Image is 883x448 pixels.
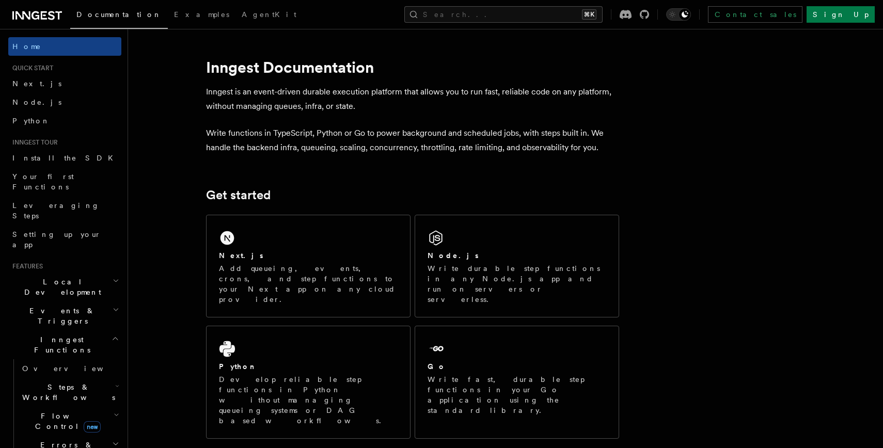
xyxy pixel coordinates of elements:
[206,126,619,155] p: Write functions in TypeScript, Python or Go to power background and scheduled jobs, with steps bu...
[12,154,119,162] span: Install the SDK
[8,306,113,326] span: Events & Triggers
[168,3,235,28] a: Examples
[8,330,121,359] button: Inngest Functions
[18,378,121,407] button: Steps & Workflows
[404,6,603,23] button: Search...⌘K
[8,273,121,301] button: Local Development
[76,10,162,19] span: Documentation
[8,64,53,72] span: Quick start
[8,196,121,225] a: Leveraging Steps
[12,172,74,191] span: Your first Functions
[12,41,41,52] span: Home
[428,374,606,415] p: Write fast, durable step functions in your Go application using the standard library.
[219,263,398,305] p: Add queueing, events, crons, and step functions to your Next app on any cloud provider.
[8,301,121,330] button: Events & Triggers
[8,138,58,147] span: Inngest tour
[22,364,129,373] span: Overview
[8,167,121,196] a: Your first Functions
[18,382,115,403] span: Steps & Workflows
[219,374,398,426] p: Develop reliable step functions in Python without managing queueing systems or DAG based workflows.
[12,201,100,220] span: Leveraging Steps
[219,250,263,261] h2: Next.js
[8,334,112,355] span: Inngest Functions
[8,262,43,270] span: Features
[206,188,271,202] a: Get started
[8,111,121,130] a: Python
[18,359,121,378] a: Overview
[12,79,61,88] span: Next.js
[12,117,50,125] span: Python
[666,8,691,21] button: Toggle dark mode
[206,215,411,317] a: Next.jsAdd queueing, events, crons, and step functions to your Next app on any cloud provider.
[8,74,121,93] a: Next.js
[18,411,114,431] span: Flow Control
[428,263,606,305] p: Write durable step functions in any Node.js app and run on servers or serverless.
[206,326,411,439] a: PythonDevelop reliable step functions in Python without managing queueing systems or DAG based wo...
[70,3,168,29] a: Documentation
[206,58,619,76] h1: Inngest Documentation
[18,407,121,436] button: Flow Controlnew
[84,421,101,433] span: new
[8,149,121,167] a: Install the SDK
[415,215,619,317] a: Node.jsWrite durable step functions in any Node.js app and run on servers or serverless.
[428,361,446,372] h2: Go
[235,3,303,28] a: AgentKit
[12,98,61,106] span: Node.js
[8,93,121,111] a: Node.js
[415,326,619,439] a: GoWrite fast, durable step functions in your Go application using the standard library.
[708,6,802,23] a: Contact sales
[206,85,619,114] p: Inngest is an event-driven durable execution platform that allows you to run fast, reliable code ...
[242,10,296,19] span: AgentKit
[8,37,121,56] a: Home
[807,6,875,23] a: Sign Up
[8,277,113,297] span: Local Development
[219,361,257,372] h2: Python
[8,225,121,254] a: Setting up your app
[582,9,596,20] kbd: ⌘K
[428,250,479,261] h2: Node.js
[174,10,229,19] span: Examples
[12,230,101,249] span: Setting up your app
